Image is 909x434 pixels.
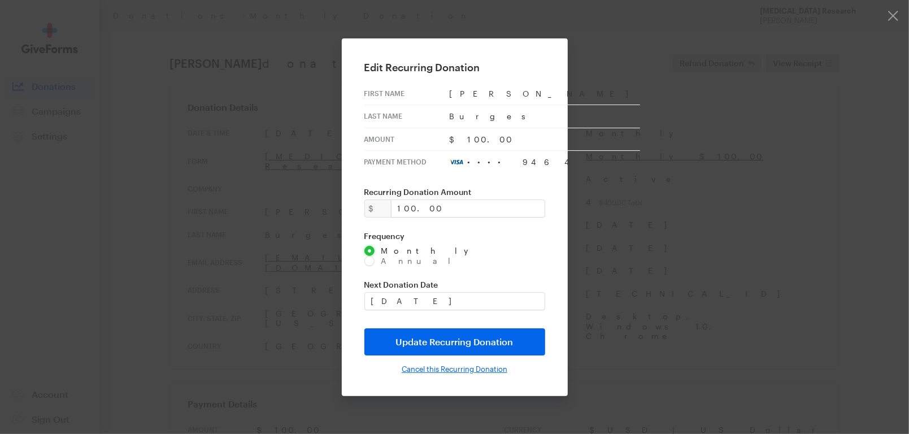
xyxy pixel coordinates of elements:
td: [PERSON_NAME] [450,83,640,105]
input: Update Recurring Donation [364,328,545,355]
input: Cancel this Recurring Donation [402,364,507,374]
th: Payment Method [364,151,450,173]
th: Amount [364,128,450,151]
label: Next Donation Date [364,280,545,290]
td: Burges [450,105,640,128]
th: Last Name [364,105,450,128]
div: $ [364,199,392,218]
label: Recurring Donation Amount [364,187,545,197]
td: Thank You! [285,90,624,127]
img: BrightFocus Foundation | Alzheimer's Disease Research [356,19,554,51]
h2: Edit Recurring Donation [364,61,545,73]
th: First Name [364,83,450,105]
td: •••• 9464 [450,151,640,173]
label: Frequency [364,231,545,241]
td: $100.00 [450,128,640,151]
